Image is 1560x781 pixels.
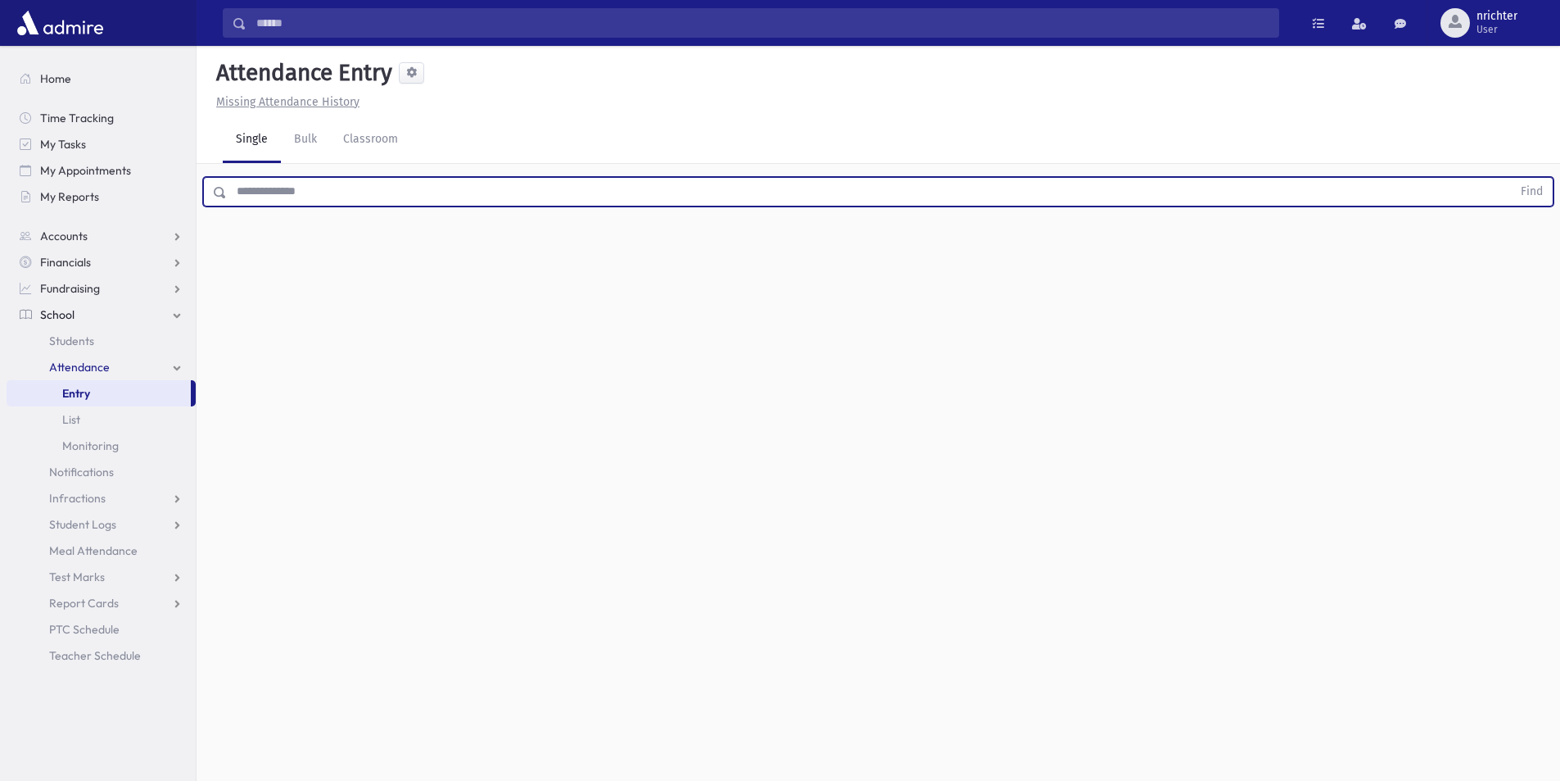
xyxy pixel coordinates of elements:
[7,302,196,328] a: School
[7,131,196,157] a: My Tasks
[1476,23,1517,36] span: User
[40,307,75,322] span: School
[7,354,196,380] a: Attendance
[49,491,106,506] span: Infractions
[13,7,107,39] img: AdmirePro
[1476,10,1517,23] span: nrichter
[49,334,94,348] span: Students
[7,590,196,616] a: Report Cards
[330,117,411,163] a: Classroom
[210,95,359,109] a: Missing Attendance History
[7,275,196,302] a: Fundraising
[210,59,392,87] h5: Attendance Entry
[7,616,196,643] a: PTC Schedule
[40,137,86,152] span: My Tasks
[7,433,196,459] a: Monitoring
[7,223,196,249] a: Accounts
[7,643,196,669] a: Teacher Schedule
[49,648,141,663] span: Teacher Schedule
[7,406,196,433] a: List
[49,570,105,584] span: Test Marks
[49,360,110,375] span: Attendance
[281,117,330,163] a: Bulk
[7,459,196,485] a: Notifications
[40,163,131,178] span: My Appointments
[40,281,100,296] span: Fundraising
[40,71,71,86] span: Home
[7,66,196,92] a: Home
[49,596,119,611] span: Report Cards
[7,105,196,131] a: Time Tracking
[49,465,114,479] span: Notifications
[246,8,1278,38] input: Search
[7,184,196,210] a: My Reports
[7,511,196,538] a: Student Logs
[49,517,116,532] span: Student Logs
[40,189,99,204] span: My Reports
[7,380,191,406] a: Entry
[62,386,90,401] span: Entry
[7,485,196,511] a: Infractions
[49,622,120,637] span: PTC Schedule
[7,249,196,275] a: Financials
[7,157,196,184] a: My Appointments
[223,117,281,163] a: Single
[216,95,359,109] u: Missing Attendance History
[7,538,196,564] a: Meal Attendance
[1511,178,1553,206] button: Find
[62,438,119,453] span: Monitoring
[7,328,196,354] a: Students
[49,543,138,558] span: Meal Attendance
[7,564,196,590] a: Test Marks
[40,111,114,125] span: Time Tracking
[40,255,91,270] span: Financials
[40,229,88,243] span: Accounts
[62,412,80,427] span: List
